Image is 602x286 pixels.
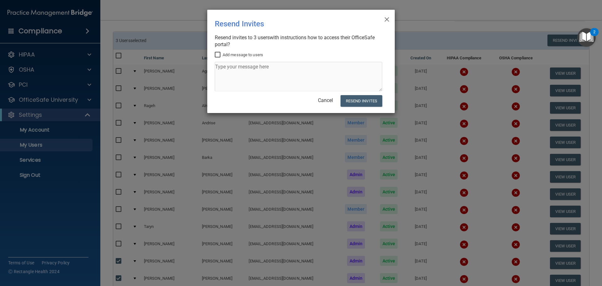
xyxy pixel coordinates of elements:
[215,52,222,57] input: Add message to users
[577,28,596,47] button: Open Resource Center, 2 new notifications
[215,15,362,33] div: Resend Invites
[593,32,595,40] div: 2
[341,95,382,107] button: Resend Invites
[384,12,390,25] span: ×
[215,34,382,48] div: Resend invites to 3 user with instructions how to access their OfficeSafe portal?
[215,51,263,59] label: Add message to users
[318,97,333,103] a: Cancel
[267,35,270,40] span: s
